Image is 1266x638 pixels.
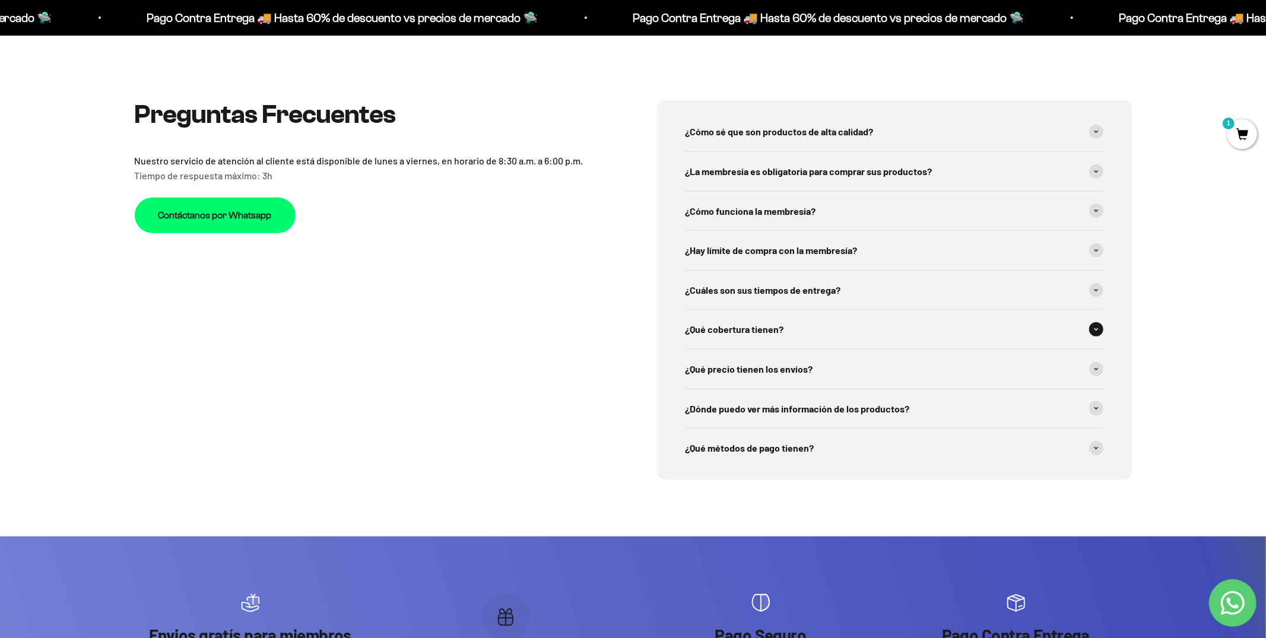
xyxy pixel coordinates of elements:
[686,322,784,337] span: ¿Qué cobertura tienen?
[686,164,932,179] span: ¿La membresía es obligatoria para comprar sus productos?
[686,271,1103,310] summary: ¿Cuáles son sus tiempos de entrega?
[686,310,1103,349] summary: ¿Qué cobertura tienen?
[686,350,1103,389] summary: ¿Qué precio tienen los envíos?
[686,152,1103,191] summary: ¿La membresía es obligatoria para comprar sus productos?
[686,440,814,456] span: ¿Qué métodos de pago tienen?
[686,243,858,258] span: ¿Hay límite de compra con la membresía?
[686,361,813,377] span: ¿Qué precio tienen los envíos?
[144,8,535,27] p: Pago Contra Entrega 🚚 Hasta 60% de descuento vs precios de mercado 🛸
[630,8,1021,27] p: Pago Contra Entrega 🚚 Hasta 60% de descuento vs precios de mercado 🛸
[1227,129,1257,142] a: 1
[135,100,610,129] h2: Preguntas Frecuentes
[686,231,1103,270] summary: ¿Hay límite de compra con la membresía?
[686,192,1103,231] summary: ¿Cómo funciona la membresía?
[1221,116,1236,131] mark: 1
[135,198,296,233] a: Contáctanos por Whatsapp
[135,168,583,183] span: Tiempo de respuesta máximo: 3h
[686,401,910,417] span: ¿Dónde puedo ver más información de los productos?
[686,112,1103,151] summary: ¿Cómo sé que son productos de alta calidad?
[686,204,816,219] span: ¿Cómo funciona la membresía?
[686,124,874,139] span: ¿Cómo sé que son productos de alta calidad?
[686,389,1103,428] summary: ¿Dónde puedo ver más información de los productos?
[135,153,583,183] div: Nuestro servicio de atención al cliente está disponible de lunes a viernes, en horario de 8:30 a....
[686,428,1103,468] summary: ¿Qué métodos de pago tienen?
[686,283,841,298] span: ¿Cuáles son sus tiempos de entrega?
